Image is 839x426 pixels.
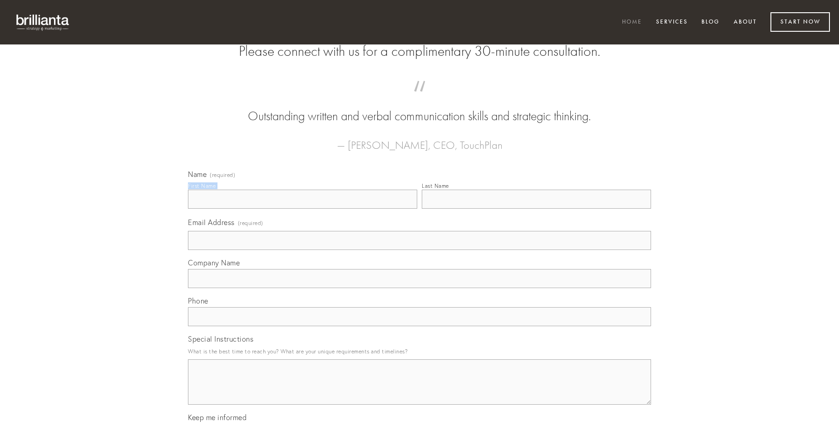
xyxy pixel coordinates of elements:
[188,413,247,422] span: Keep me informed
[728,15,763,30] a: About
[188,258,240,267] span: Company Name
[202,125,637,154] figcaption: — [PERSON_NAME], CEO, TouchPlan
[9,9,77,35] img: brillianta - research, strategy, marketing
[210,172,235,178] span: (required)
[188,218,235,227] span: Email Address
[770,12,830,32] a: Start Now
[422,182,449,189] div: Last Name
[650,15,694,30] a: Services
[188,182,216,189] div: First Name
[202,90,637,108] span: “
[188,170,207,179] span: Name
[188,296,208,305] span: Phone
[188,334,253,343] span: Special Instructions
[188,345,651,357] p: What is the best time to reach you? What are your unique requirements and timelines?
[238,217,263,229] span: (required)
[202,90,637,125] blockquote: Outstanding written and verbal communication skills and strategic thinking.
[616,15,648,30] a: Home
[188,43,651,60] h2: Please connect with us for a complimentary 30-minute consultation.
[696,15,725,30] a: Blog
